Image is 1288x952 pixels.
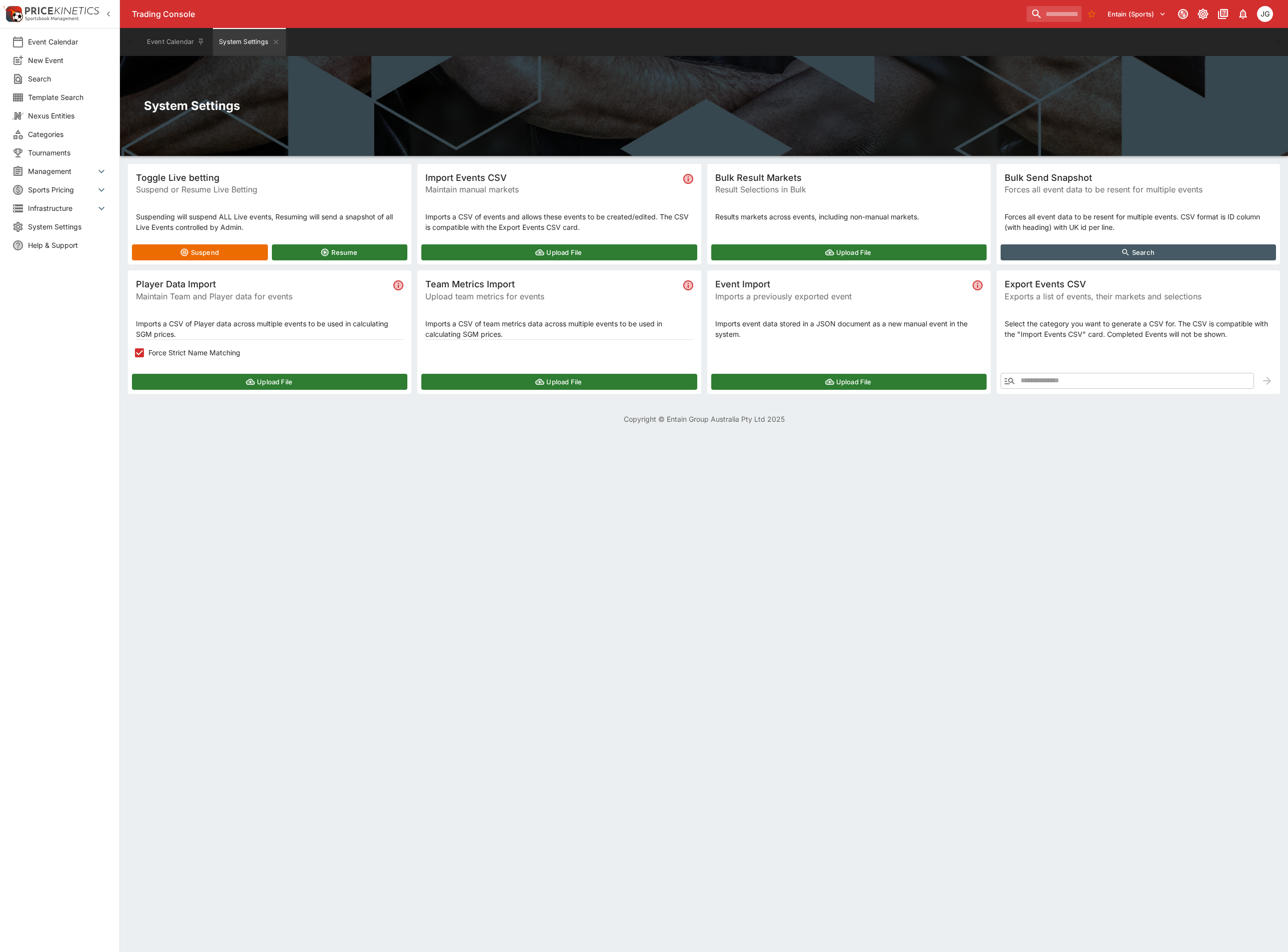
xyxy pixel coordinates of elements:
[141,28,211,56] button: Event Calendar
[1174,5,1192,23] button: Connected to PK
[715,211,983,222] p: Results markets across events, including non-manual markets.
[425,211,693,232] p: Imports a CSV of events and allows these events to be created/edited. The CSV is compatible with ...
[25,7,99,14] img: PriceKinetics
[1257,6,1273,22] div: James Gordon
[711,244,987,260] button: Upload File
[1234,5,1252,23] button: Notifications
[136,278,389,290] span: Player Data Import
[711,374,987,390] button: Upload File
[1214,5,1232,23] button: Documentation
[28,184,95,195] span: Sports Pricing
[28,221,107,232] span: System Settings
[425,183,679,195] span: Maintain manual markets
[715,290,969,302] span: Imports a previously exported event
[213,28,285,56] button: System Settings
[421,374,697,390] button: Upload File
[1102,6,1172,22] button: Select Tenant
[1084,6,1100,22] button: No Bookmarks
[28,166,95,176] span: Management
[421,244,697,260] button: Upload File
[132,9,1023,19] div: Trading Console
[425,278,679,290] span: Team Metrics Import
[132,244,268,260] button: Suspend
[1194,5,1212,23] button: Toggle light/dark mode
[3,4,23,24] img: PriceKinetics Logo
[28,92,107,102] span: Template Search
[136,318,403,339] p: Imports a CSV of Player data across multiple events to be used in calculating SGM prices.
[1005,172,1272,183] span: Bulk Send Snapshot
[425,290,679,302] span: Upload team metrics for events
[1005,318,1272,339] p: Select the category you want to generate a CSV for. The CSV is compatible with the "Import Events...
[715,183,983,195] span: Result Selections in Bulk
[148,347,240,358] span: Force Strict Name Matching
[715,318,983,339] p: Imports event data stored in a JSON document as a new manual event in the system.
[715,172,983,183] span: Bulk Result Markets
[1027,6,1082,22] input: search
[1254,3,1276,25] button: James Gordon
[136,172,403,183] span: Toggle Live betting
[28,55,107,65] span: New Event
[425,318,693,339] p: Imports a CSV of team metrics data across multiple events to be used in calculating SGM prices.
[1005,211,1272,232] p: Forces all event data to be resent for multiple events. CSV format is ID column (with heading) wi...
[28,36,107,47] span: Event Calendar
[28,203,95,213] span: Infrastructure
[28,240,107,250] span: Help & Support
[136,290,389,302] span: Maintain Team and Player data for events
[28,129,107,139] span: Categories
[25,16,79,21] img: Sportsbook Management
[425,172,679,183] span: Import Events CSV
[28,73,107,84] span: Search
[132,374,407,390] button: Upload File
[715,278,969,290] span: Event Import
[272,244,408,260] button: Resume
[1001,244,1276,260] button: Search
[120,414,1288,424] p: Copyright © Entain Group Australia Pty Ltd 2025
[1005,278,1272,290] span: Export Events CSV
[28,110,107,121] span: Nexus Entities
[28,147,107,158] span: Tournaments
[1005,290,1272,302] span: Exports a list of events, their markets and selections
[144,98,1264,113] h2: System Settings
[136,183,403,195] span: Suspend or Resume Live Betting
[136,211,403,232] p: Suspending will suspend ALL Live events, Resuming will send a snapshot of all Live Events control...
[1005,183,1272,195] span: Forces all event data to be resent for multiple events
